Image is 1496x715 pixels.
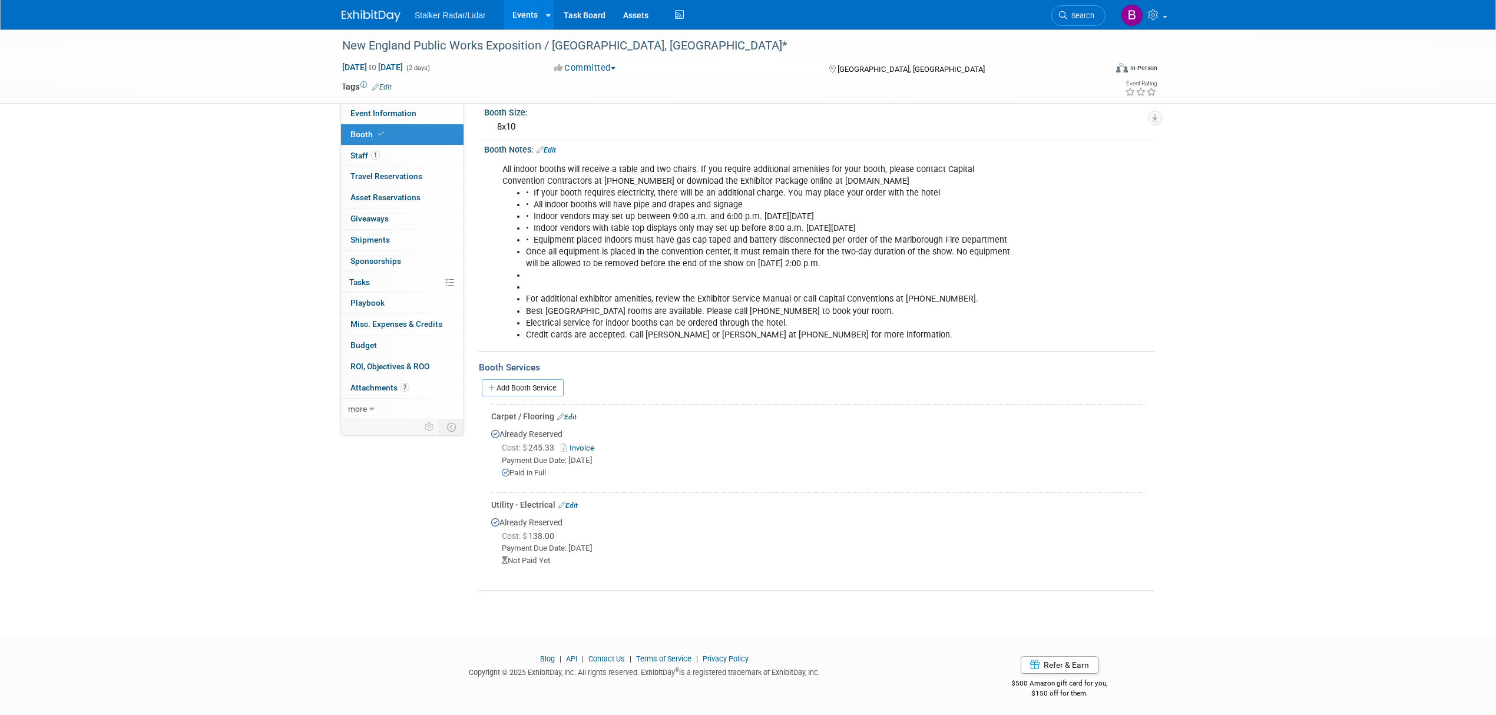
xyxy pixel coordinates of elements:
[588,654,625,663] a: Contact Us
[561,443,599,452] a: Invoice
[526,211,1018,223] li: • Indoor vendors may set up between 9:00 a.m. and 6:00 p.m. [DATE][DATE]
[1130,64,1157,72] div: In-Person
[440,419,464,435] td: Toggle Event Tabs
[1121,4,1143,27] img: Brooke Journet
[341,314,464,335] a: Misc. Expenses & Credits
[341,230,464,250] a: Shipments
[491,511,1146,576] div: Already Reserved
[526,223,1018,234] li: • Indoor vendors with table top displays only may set up before 8:00 a.m. [DATE][DATE]
[341,166,464,187] a: Travel Reservations
[350,171,422,181] span: Travel Reservations
[350,108,416,118] span: Event Information
[342,10,401,22] img: ExhibitDay
[341,399,464,419] a: more
[579,654,587,663] span: |
[401,383,409,392] span: 2
[526,293,1018,305] li: For additional exhibitor amenities, review the Exhibitor Service Manual or call Capital Conventio...
[341,187,464,208] a: Asset Reservations
[537,146,556,154] a: Edit
[348,404,367,413] span: more
[502,455,1146,466] div: Payment Due Date: [DATE]
[558,501,578,509] a: Edit
[484,104,1154,118] div: Booth Size:
[1036,61,1157,79] div: Event Format
[350,235,390,244] span: Shipments
[350,340,377,350] span: Budget
[341,356,464,377] a: ROI, Objectives & ROO
[636,654,691,663] a: Terms of Service
[342,81,392,92] td: Tags
[557,413,577,421] a: Edit
[338,35,1088,57] div: New England Public Works Exposition / [GEOGRAPHIC_DATA], [GEOGRAPHIC_DATA]*
[341,208,464,229] a: Giveaways
[1125,81,1157,87] div: Event Rating
[482,379,564,396] a: Add Booth Service
[1116,63,1128,72] img: Format-Inperson.png
[405,64,430,72] span: (2 days)
[484,141,1154,156] div: Booth Notes:
[341,335,464,356] a: Budget
[350,298,385,307] span: Playbook
[557,654,564,663] span: |
[367,62,378,72] span: to
[415,11,486,20] span: Stalker Radar/Lidar
[341,145,464,166] a: Staff1
[342,664,947,678] div: Copyright © 2025 ExhibitDay, Inc. All rights reserved. ExhibitDay is a registered trademark of Ex...
[350,256,401,266] span: Sponsorships
[566,654,577,663] a: API
[526,246,1018,270] li: Once all equipment is placed in the convention center, it must remain there for the two-day durat...
[349,277,370,287] span: Tasks
[350,130,386,139] span: Booth
[502,543,1146,554] div: Payment Due Date: [DATE]
[493,118,1146,136] div: 8x10
[965,688,1155,699] div: $150 off for them.
[526,187,1018,199] li: • If your booth requires electricity, there will be an additional charge. You may place your orde...
[494,158,1025,347] div: All indoor booths will receive a table and two chairs. If you require additional amenities for yo...
[491,422,1146,488] div: Already Reserved
[491,499,1146,511] div: Utility - Electrical
[350,319,442,329] span: Misc. Expenses & Credits
[502,555,1146,567] div: Not Paid Yet
[341,124,464,145] a: Booth
[526,199,1018,211] li: • All indoor booths will have pipe and drapes and signage
[341,378,464,398] a: Attachments2
[838,65,985,74] span: [GEOGRAPHIC_DATA], [GEOGRAPHIC_DATA]
[342,62,403,72] span: [DATE] [DATE]
[350,193,421,202] span: Asset Reservations
[1021,656,1098,674] a: Refer & Earn
[540,654,555,663] a: Blog
[526,329,1018,341] li: Credit cards are accepted. Call [PERSON_NAME] or [PERSON_NAME] at [PHONE_NUMBER] for more informa...
[502,531,559,541] span: 138.00
[965,671,1155,698] div: $500 Amazon gift card for you,
[341,293,464,313] a: Playbook
[550,62,620,74] button: Committed
[526,306,1018,317] li: Best [GEOGRAPHIC_DATA] rooms are available. Please call [PHONE_NUMBER] to book your room.
[526,234,1018,246] li: • Equipment placed indoors must have gas cap taped and battery disconnected per order of the Marl...
[341,103,464,124] a: Event Information
[693,654,701,663] span: |
[350,151,380,160] span: Staff
[526,317,1018,329] li: Electrical service for indoor booths can be ordered through the hotel.
[1067,11,1094,20] span: Search
[627,654,634,663] span: |
[703,654,749,663] a: Privacy Policy
[341,272,464,293] a: Tasks
[491,411,1146,422] div: Carpet / Flooring
[502,443,559,452] span: 245.33
[502,468,1146,479] div: Paid in Full
[419,419,440,435] td: Personalize Event Tab Strip
[479,361,1154,374] div: Booth Services
[502,443,528,452] span: Cost: $
[1051,5,1106,26] a: Search
[378,131,384,137] i: Booth reservation complete
[350,362,429,371] span: ROI, Objectives & ROO
[341,251,464,272] a: Sponsorships
[371,151,380,160] span: 1
[372,83,392,91] a: Edit
[350,214,389,223] span: Giveaways
[675,667,679,673] sup: ®
[350,383,409,392] span: Attachments
[502,531,528,541] span: Cost: $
